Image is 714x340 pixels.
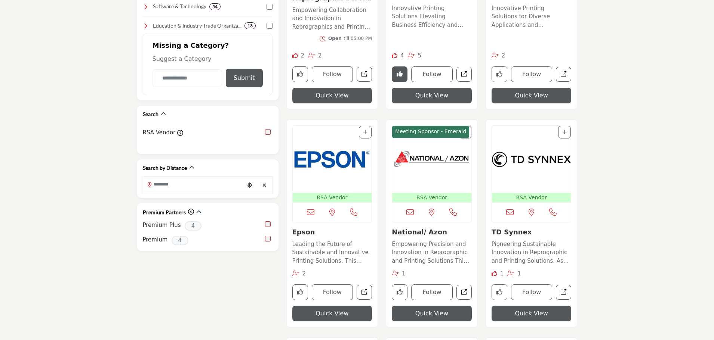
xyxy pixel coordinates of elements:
[293,126,372,193] img: Epson
[492,238,572,265] a: Pioneering Sustainable Innovation in Reprographic and Printing Solutions. As an established leade...
[511,284,553,300] button: Follow
[185,221,201,231] span: 4
[400,52,404,59] span: 4
[259,177,270,193] div: Clear search location
[267,23,273,29] input: Select Education & Industry Trade Organizations checkbox
[456,285,472,300] a: Open national-azon in new tab
[502,52,505,59] span: 2
[320,35,372,42] button: Opentill 05:00 PM
[292,88,372,103] button: Quick View
[301,52,304,59] span: 2
[143,128,176,137] label: RSA Vendor
[294,194,370,202] p: RSA Vendor
[492,126,571,202] a: Open Listing in new tab
[392,269,406,278] div: Followers
[517,270,521,277] span: 1
[492,88,572,103] button: Quick View
[188,208,194,215] a: Information about Premium Partners
[402,270,406,277] span: 1
[392,306,472,321] button: Quick View
[292,306,372,321] button: Quick View
[143,164,187,172] h2: Search by Distance
[226,69,263,87] button: Submit
[143,209,186,216] h2: Premium Partners
[312,284,353,300] button: Follow
[392,228,472,236] h3: National/ Azon
[492,126,571,193] img: TD Synnex
[493,194,570,202] p: RSA Vendor
[267,4,273,10] input: Select Software & Technology checkbox
[265,221,271,227] input: select Premium Plus checkbox
[492,228,532,236] a: TD Synnex
[212,4,218,9] b: 54
[392,126,471,202] a: Open Listing in new tab
[556,285,571,300] a: Open td-synnex in new tab
[562,129,567,135] a: Add To List
[392,4,472,29] p: Innovative Printing Solutions Elevating Business Efficiency and Connectivity With a strong footho...
[492,306,572,321] button: Quick View
[492,240,572,265] p: Pioneering Sustainable Innovation in Reprographic and Printing Solutions. As an established leade...
[357,67,372,82] a: Open reprographic-services-association-rsa in new tab
[507,269,521,278] div: Followers
[308,52,322,60] div: Followers
[392,88,472,103] button: Quick View
[392,66,407,82] button: Remove Like button
[357,285,372,300] a: Open epson in new tab
[153,3,206,10] h4: Software & Technology: Advanced software and digital tools for print management, automation, and ...
[209,3,221,10] div: 54 Results For Software & Technology
[153,22,241,29] h4: Education & Industry Trade Organizations: Connect with industry leaders, trade groups, and profes...
[492,228,572,236] h3: TD Synnex
[328,36,342,41] span: Open
[392,240,472,265] p: Empowering Precision and Innovation in Reprographic and Printing Solutions This company excels in...
[172,236,188,245] span: 4
[492,2,572,29] a: Innovative Printing Solutions for Diverse Applications and Exceptional Results Operating at the f...
[411,66,453,82] button: Follow
[302,270,306,277] span: 2
[292,53,298,58] i: Likes
[328,35,372,42] div: till 05:00 PM
[143,221,181,230] label: Premium Plus
[293,126,372,202] a: Open Listing in new tab
[500,270,504,277] span: 1
[492,52,505,60] div: Followers
[292,238,372,265] a: Leading the Future of Sustainable and Innovative Printing Solutions. This company is a prominent ...
[312,66,353,82] button: Follow
[292,6,372,31] p: Empowering Collaboration and Innovation in Reprographics and Printing Across [GEOGRAPHIC_DATA] In...
[244,22,256,29] div: 13 Results For Education & Industry Trade Organizations
[292,66,308,82] button: Like company
[265,236,271,241] input: select Premium checkbox
[411,284,453,300] button: Follow
[244,177,255,193] div: Choose your current location
[292,228,315,236] a: Epson
[395,128,466,135] p: Meeting Sponsor - Emerald
[392,238,472,265] a: Empowering Precision and Innovation in Reprographic and Printing Solutions This company excels in...
[392,228,447,236] a: National/ Azon
[292,284,308,300] button: Like company
[143,235,168,244] label: Premium
[392,126,471,193] img: National/ Azon
[292,240,372,265] p: Leading the Future of Sustainable and Innovative Printing Solutions. This company is a prominent ...
[392,284,407,300] button: Like company
[392,53,397,58] i: Likes
[318,52,322,59] span: 2
[153,55,212,62] span: Suggest a Category
[392,2,472,29] a: Innovative Printing Solutions Elevating Business Efficiency and Connectivity With a strong footho...
[188,208,194,216] div: Click to view information
[292,269,306,278] div: Followers
[153,41,263,55] h2: Missing a Category?
[511,66,553,82] button: Follow
[492,284,507,300] button: Like company
[265,129,271,135] input: RSA Vendor checkbox
[247,23,253,28] b: 13
[492,271,497,276] i: Like
[408,52,422,60] div: Followers
[418,52,422,59] span: 5
[492,66,507,82] button: Like company
[292,228,372,236] h3: Epson
[456,67,472,82] a: Open canon-usa in new tab
[556,67,571,82] a: Open hp-inc in new tab
[394,194,470,202] p: RSA Vendor
[143,177,244,192] input: Search Location
[292,4,372,31] a: Empowering Collaboration and Innovation in Reprographics and Printing Across [GEOGRAPHIC_DATA] In...
[363,129,367,135] a: Add To List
